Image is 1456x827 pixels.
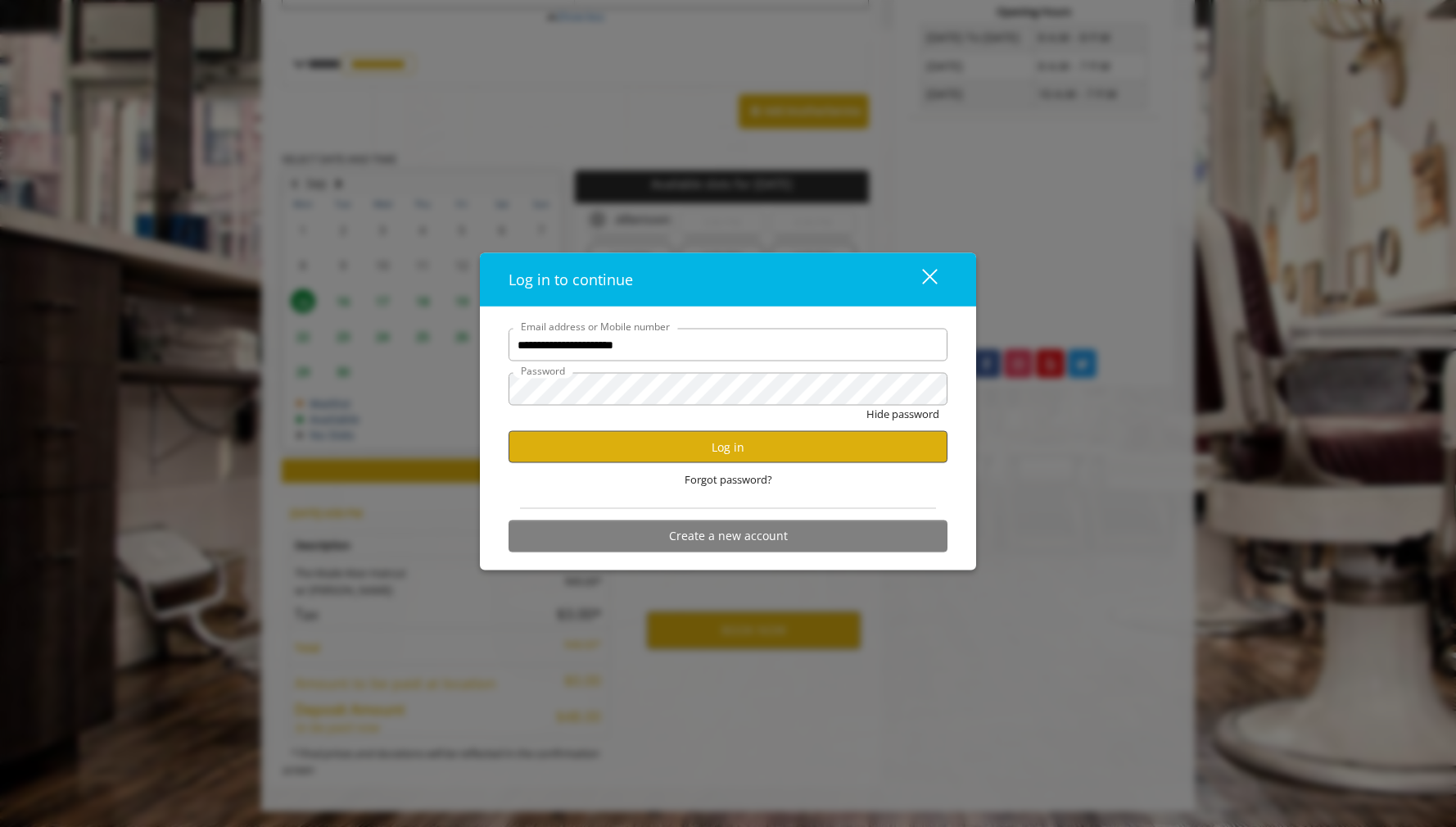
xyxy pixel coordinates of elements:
button: close dialog [892,263,947,297]
button: Create a new account [509,520,947,552]
span: Forgot password? [685,471,772,488]
label: Password [513,363,573,379]
div: close dialog [903,267,936,292]
span: Log in to continue [509,270,633,289]
input: Password [509,373,947,406]
input: Email address or Mobile number [509,329,947,361]
button: Log in [509,431,947,463]
button: Hide password [866,406,939,423]
label: Email address or Mobile number [513,319,678,334]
